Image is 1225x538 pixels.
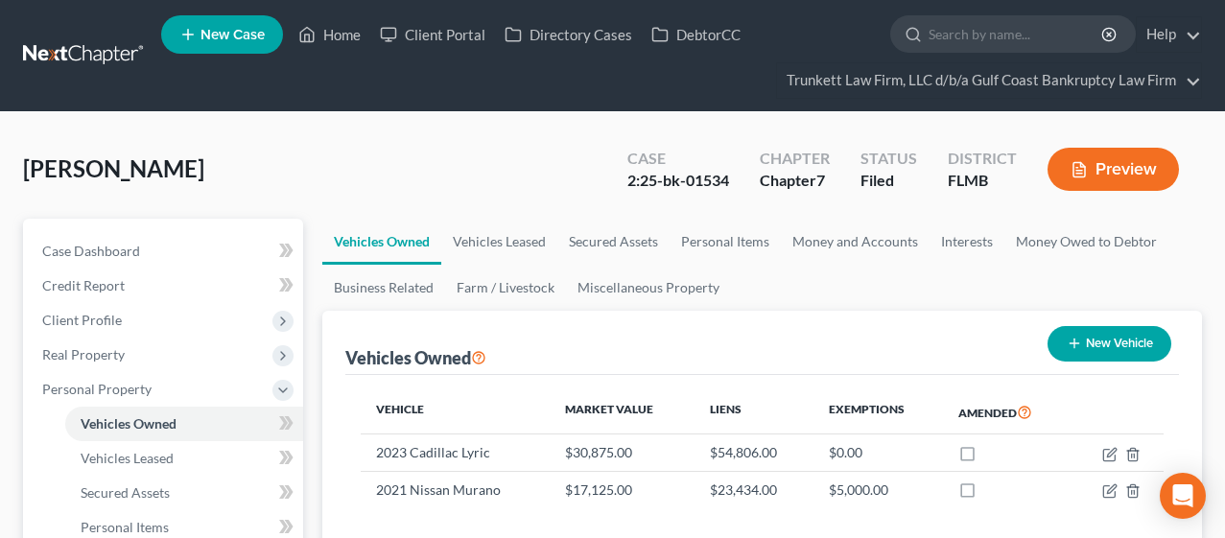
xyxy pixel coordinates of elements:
a: Business Related [322,265,445,311]
span: Secured Assets [81,484,170,501]
a: Vehicles Owned [322,219,441,265]
div: Vehicles Owned [345,346,486,369]
a: Credit Report [27,269,303,303]
a: Secured Assets [65,476,303,510]
span: New Case [200,28,265,42]
td: 2021 Nissan Murano [361,471,550,507]
div: Filed [860,170,917,192]
td: $0.00 [813,434,943,471]
div: Chapter [760,170,830,192]
a: Miscellaneous Property [566,265,731,311]
th: Market Value [550,390,695,434]
a: Case Dashboard [27,234,303,269]
span: Personal Property [42,381,152,397]
span: Real Property [42,346,125,363]
div: 2:25-bk-01534 [627,170,729,192]
a: Trunkett Law Firm, LLC d/b/a Gulf Coast Bankruptcy Law Firm [777,63,1201,98]
td: $23,434.00 [695,471,813,507]
a: Money and Accounts [781,219,930,265]
span: [PERSON_NAME] [23,154,204,182]
th: Vehicle [361,390,550,434]
a: Vehicles Leased [441,219,557,265]
a: Help [1137,17,1201,52]
span: Client Profile [42,312,122,328]
button: New Vehicle [1048,326,1171,362]
td: $54,806.00 [695,434,813,471]
td: $30,875.00 [550,434,695,471]
th: Exemptions [813,390,943,434]
th: Liens [695,390,813,434]
span: Vehicles Owned [81,415,177,432]
span: Vehicles Leased [81,450,174,466]
a: Vehicles Leased [65,441,303,476]
a: Farm / Livestock [445,265,566,311]
a: Client Portal [370,17,495,52]
div: Chapter [760,148,830,170]
span: Credit Report [42,277,125,293]
a: Home [289,17,370,52]
div: Case [627,148,729,170]
div: District [948,148,1017,170]
a: Vehicles Owned [65,407,303,441]
td: 2023 Cadillac Lyric [361,434,550,471]
button: Preview [1048,148,1179,191]
td: $17,125.00 [550,471,695,507]
input: Search by name... [929,16,1104,52]
span: 7 [816,171,825,189]
a: Secured Assets [557,219,670,265]
div: Status [860,148,917,170]
span: Personal Items [81,519,169,535]
a: Money Owed to Debtor [1004,219,1168,265]
a: Directory Cases [495,17,642,52]
div: FLMB [948,170,1017,192]
a: Interests [930,219,1004,265]
span: Case Dashboard [42,243,140,259]
th: Amended [943,390,1071,434]
td: $5,000.00 [813,471,943,507]
a: Personal Items [670,219,781,265]
a: DebtorCC [642,17,750,52]
div: Open Intercom Messenger [1160,473,1206,519]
